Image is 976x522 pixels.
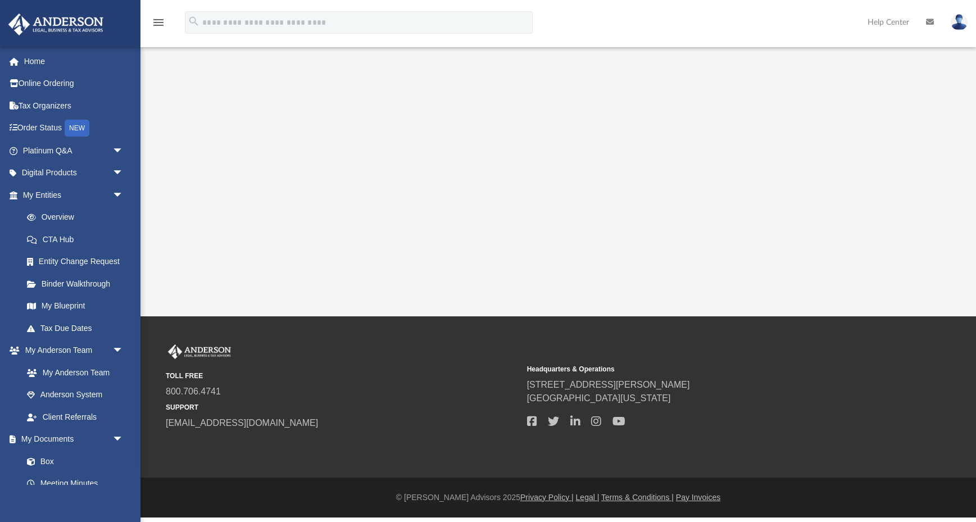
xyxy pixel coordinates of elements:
div: © [PERSON_NAME] Advisors 2025 [140,492,976,503]
small: TOLL FREE [166,371,519,381]
a: My Anderson Teamarrow_drop_down [8,339,135,362]
a: Online Ordering [8,72,140,95]
a: My Anderson Team [16,361,129,384]
small: Headquarters & Operations [527,364,880,374]
img: User Pic [951,14,968,30]
a: Home [8,50,140,72]
img: Anderson Advisors Platinum Portal [5,13,107,35]
a: My Documentsarrow_drop_down [8,428,135,451]
a: Meeting Minutes [16,473,135,495]
a: Overview [16,206,140,229]
div: NEW [65,120,89,137]
i: menu [152,16,165,29]
a: Digital Productsarrow_drop_down [8,162,140,184]
a: Entity Change Request [16,251,140,273]
span: arrow_drop_down [112,428,135,451]
a: Pay Invoices [676,493,720,502]
a: [EMAIL_ADDRESS][DOMAIN_NAME] [166,418,318,428]
a: Tax Due Dates [16,317,140,339]
a: menu [152,21,165,29]
a: Anderson System [16,384,135,406]
span: arrow_drop_down [112,162,135,185]
a: Client Referrals [16,406,135,428]
span: arrow_drop_down [112,139,135,162]
a: Legal | [576,493,600,502]
a: Order StatusNEW [8,117,140,140]
i: search [188,15,200,28]
a: [GEOGRAPHIC_DATA][US_STATE] [527,393,671,403]
a: 800.706.4741 [166,387,221,396]
a: Binder Walkthrough [16,273,140,295]
a: Box [16,450,129,473]
img: Anderson Advisors Platinum Portal [166,344,233,359]
span: arrow_drop_down [112,339,135,362]
small: SUPPORT [166,402,519,412]
a: [STREET_ADDRESS][PERSON_NAME] [527,380,690,389]
span: arrow_drop_down [112,184,135,207]
a: CTA Hub [16,228,140,251]
a: Platinum Q&Aarrow_drop_down [8,139,140,162]
a: My Entitiesarrow_drop_down [8,184,140,206]
a: My Blueprint [16,295,135,317]
a: Terms & Conditions | [601,493,674,502]
a: Privacy Policy | [520,493,574,502]
a: Tax Organizers [8,94,140,117]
